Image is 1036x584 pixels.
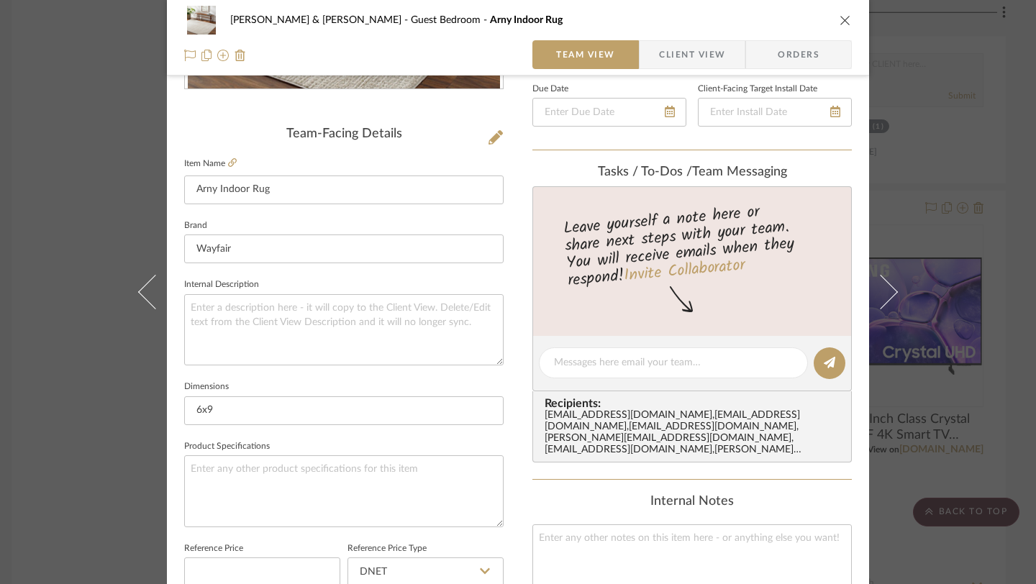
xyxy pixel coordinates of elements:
label: Reference Price Type [347,545,427,552]
label: Product Specifications [184,443,270,450]
div: Leave yourself a note here or share next steps with your team. You will receive emails when they ... [531,196,854,293]
span: Arny Indoor Rug [490,15,563,25]
input: Enter Item Name [184,175,504,204]
span: Team View [556,40,615,69]
input: Enter Install Date [698,98,852,127]
label: Reference Price [184,545,243,552]
a: Invite Collaborator [623,253,746,289]
span: Orders [762,40,835,69]
span: Recipients: [545,397,845,410]
div: [EMAIL_ADDRESS][DOMAIN_NAME] , [EMAIL_ADDRESS][DOMAIN_NAME] , [EMAIL_ADDRESS][DOMAIN_NAME] , [PER... [545,410,845,456]
input: Enter the dimensions of this item [184,396,504,425]
label: Brand [184,222,207,229]
button: close [839,14,852,27]
span: Guest Bedroom [411,15,490,25]
img: Remove from project [235,50,246,61]
div: Team-Facing Details [184,127,504,142]
img: 3095fc9a-ca61-45e6-b4e4-1e4e47e8ccb1_48x40.jpg [184,6,219,35]
label: Client-Facing Target Install Date [698,86,817,93]
input: Enter Brand [184,234,504,263]
div: team Messaging [532,165,852,181]
span: Client View [659,40,725,69]
span: Tasks / To-Dos / [598,165,692,178]
div: Internal Notes [532,494,852,510]
input: Enter Due Date [532,98,686,127]
label: Internal Description [184,281,259,288]
label: Item Name [184,158,237,170]
label: Dimensions [184,383,229,391]
span: [PERSON_NAME] & [PERSON_NAME] [230,15,411,25]
label: Due Date [532,86,568,93]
